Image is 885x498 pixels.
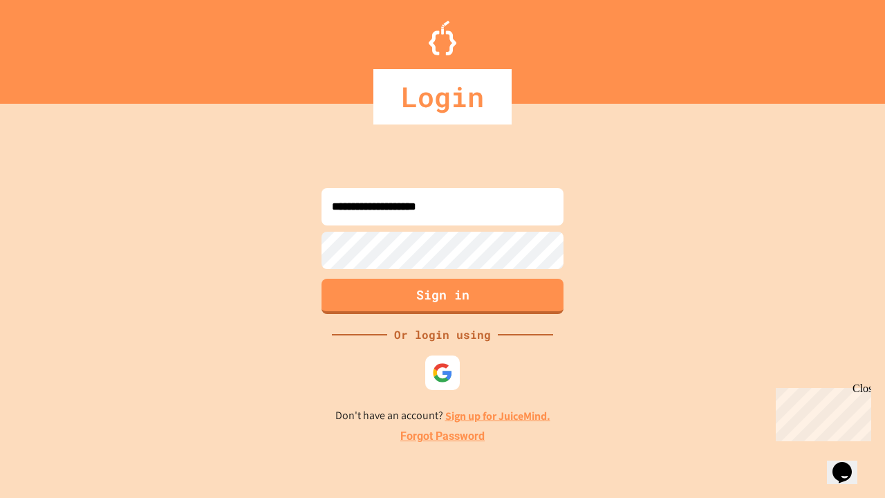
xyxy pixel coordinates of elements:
p: Don't have an account? [335,407,550,425]
img: google-icon.svg [432,362,453,383]
a: Sign up for JuiceMind. [445,409,550,423]
a: Forgot Password [400,428,485,445]
button: Sign in [322,279,563,314]
img: Logo.svg [429,21,456,55]
iframe: chat widget [770,382,871,441]
div: Or login using [387,326,498,343]
iframe: chat widget [827,443,871,484]
div: Login [373,69,512,124]
div: Chat with us now!Close [6,6,95,88]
